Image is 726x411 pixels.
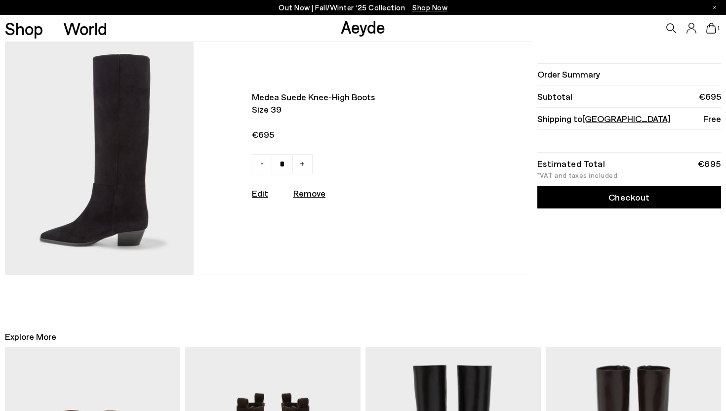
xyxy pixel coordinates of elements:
img: AEYDE_MEDEACOWSUEDELEATHERBLACK-1_580x.jpg [5,42,194,274]
div: Estimated Total [537,160,605,167]
div: €695 [698,160,721,167]
span: Navigate to /collections/new-in [412,3,447,12]
span: 1 [716,26,721,31]
a: Shop [5,20,43,37]
span: Free [703,113,721,125]
p: Out Now | Fall/Winter ‘25 Collection [279,1,447,14]
u: Remove [293,188,325,199]
a: Edit [252,188,268,199]
div: *VAT and taxes included [537,172,721,179]
li: Order Summary [537,63,721,85]
li: Subtotal [537,85,721,108]
span: €695 [699,90,721,103]
a: Aeyde [341,16,385,37]
span: Medea suede knee-high boots [252,91,457,103]
a: World [63,20,107,37]
a: Checkout [537,186,721,208]
span: €695 [252,128,457,141]
span: Size 39 [252,103,457,116]
span: - [260,157,264,169]
span: Shipping to [537,113,671,125]
a: + [292,154,313,174]
span: + [300,157,305,169]
span: [GEOGRAPHIC_DATA] [582,113,671,124]
a: 1 [706,23,716,34]
a: - [252,154,272,174]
